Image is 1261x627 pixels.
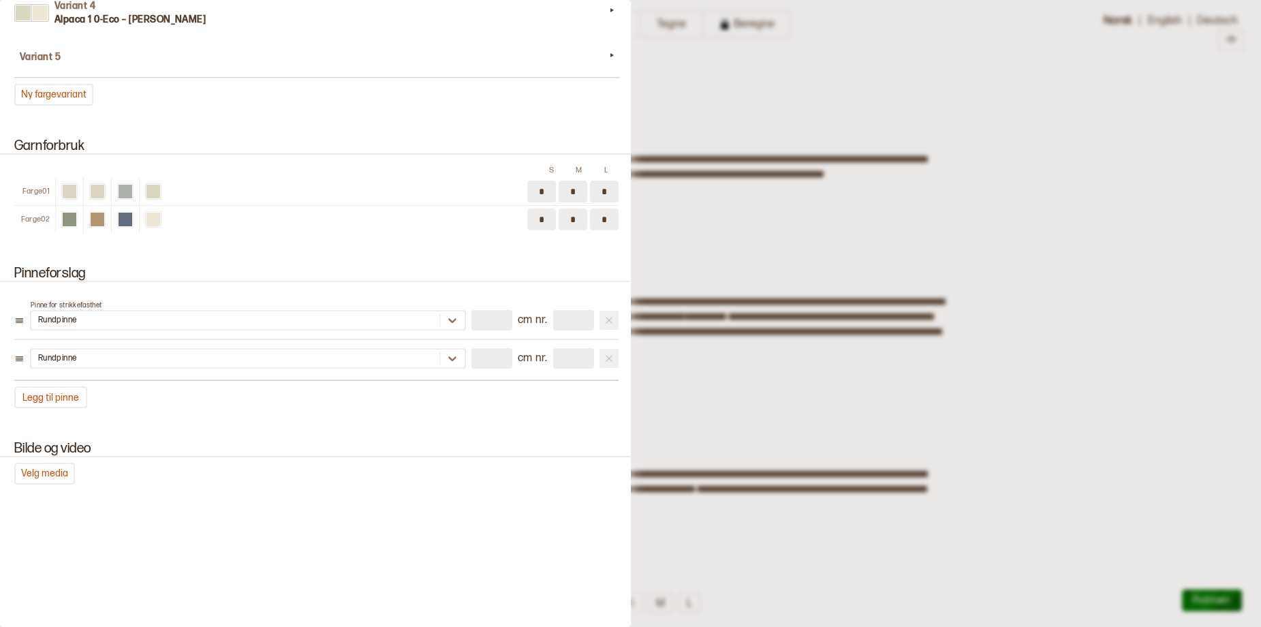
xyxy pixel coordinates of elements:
span: cm [518,313,533,328]
button: Ny fargevariant [14,84,93,106]
div: L [594,166,619,175]
div: S [540,166,564,175]
button: Needle is in pattern [600,311,619,330]
button: Needle is in pattern [600,349,619,368]
div: Farge 02 [14,215,55,224]
div: M [567,166,591,175]
div: Farge 01 [14,187,55,196]
h3: Alpaca 1 0-Eco – [PERSON_NAME] [55,13,605,27]
button: Legg til pinne [14,386,87,408]
span: nr. [535,313,547,328]
h4: Variant 5 [20,50,605,64]
p: Pinne for strikkefasthet [31,301,619,310]
div: Rundpinnecmnr. [14,348,619,369]
div: Rundpinne [38,354,76,365]
span: cm [518,352,533,366]
div: Rundpinne [38,316,76,326]
button: Velg media [14,463,75,485]
div: Rundpinnecmnr. [14,310,619,331]
span: nr. [535,352,547,366]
